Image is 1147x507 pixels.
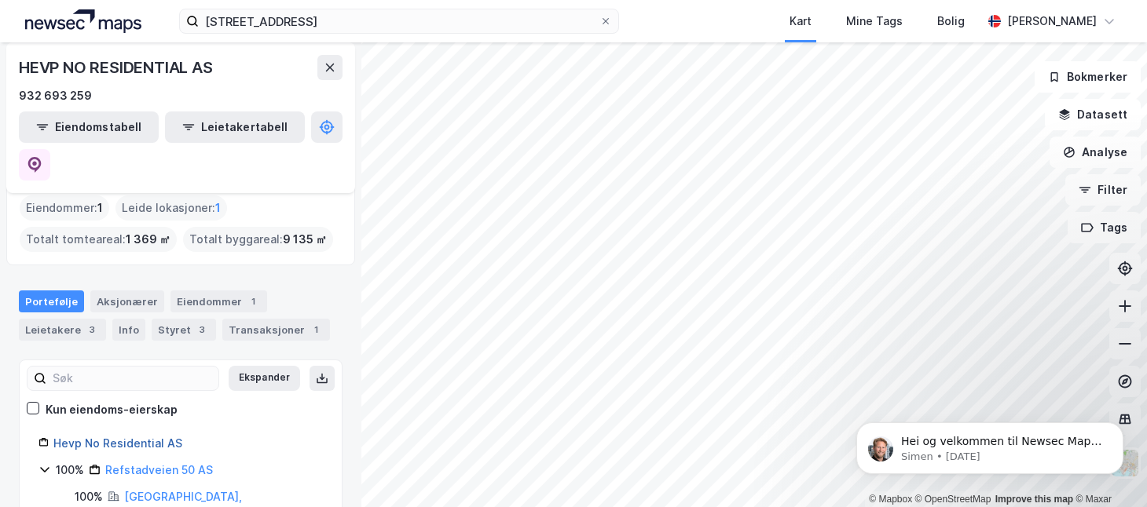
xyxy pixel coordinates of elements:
img: logo.a4113a55bc3d86da70a041830d287a7e.svg [25,9,141,33]
div: Mine Tags [846,12,903,31]
div: HEVP NO RESIDENTIAL AS [19,55,216,80]
button: Eiendomstabell [19,111,159,143]
button: Bokmerker [1035,61,1141,93]
div: Totalt byggareal : [183,227,333,252]
input: Søk [46,367,218,390]
div: Leide lokasjoner : [115,195,227,221]
div: Bolig [937,12,965,31]
a: OpenStreetMap [915,494,991,505]
button: Leietakertabell [165,111,305,143]
button: Filter [1065,174,1141,206]
a: Hevp No Residential AS [53,436,182,450]
div: Aksjonærer [90,290,164,312]
span: 9 135 ㎡ [283,230,327,249]
div: Transaksjoner [222,319,330,341]
iframe: Intercom notifications message [833,389,1147,499]
div: 932 693 259 [19,86,92,105]
div: 100% [75,487,103,506]
div: 3 [194,322,210,337]
input: Søk på adresse, matrikkel, gårdeiere, leietakere eller personer [199,9,599,33]
div: Eiendommer : [20,195,109,221]
div: Leietakere [19,319,106,341]
div: Eiendommer [170,290,267,312]
span: 1 [215,199,221,217]
div: 100% [56,461,84,480]
div: Kun eiendoms-eierskap [46,400,178,419]
div: 1 [245,294,261,309]
button: Tags [1068,212,1141,243]
div: Styret [152,319,216,341]
button: Analyse [1050,137,1141,168]
div: 3 [84,322,100,337]
span: 1 [97,199,103,217]
div: Info [112,319,145,341]
div: [PERSON_NAME] [1007,12,1097,31]
div: 1 [308,322,324,337]
a: Improve this map [995,494,1073,505]
div: Portefølje [19,290,84,312]
span: 1 369 ㎡ [126,230,170,249]
div: Totalt tomteareal : [20,227,177,252]
a: Mapbox [869,494,912,505]
a: Refstadveien 50 AS [105,463,213,476]
button: Ekspander [229,366,300,391]
div: Kart [790,12,812,31]
button: Datasett [1045,99,1141,130]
